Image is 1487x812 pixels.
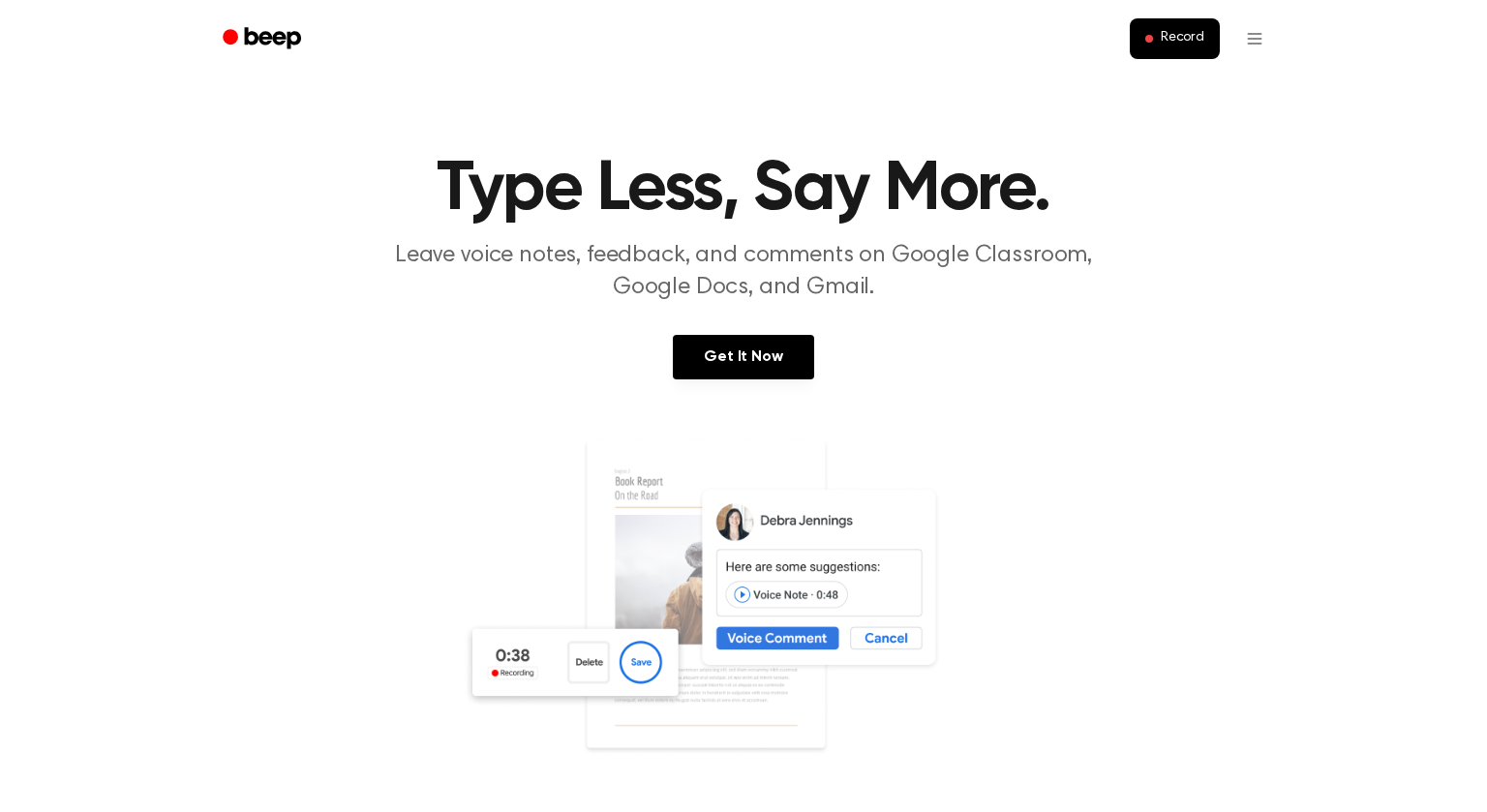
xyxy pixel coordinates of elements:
[1231,15,1278,62] button: Open menu
[1161,30,1204,47] span: Record
[1130,18,1220,59] button: Record
[463,437,1024,809] img: Voice Comments on Docs and Recording Widget
[372,240,1115,304] p: Leave voice notes, feedback, and comments on Google Classroom, Google Docs, and Gmail.
[673,335,813,379] a: Get It Now
[209,20,319,58] a: Beep
[248,155,1239,225] h1: Type Less, Say More.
